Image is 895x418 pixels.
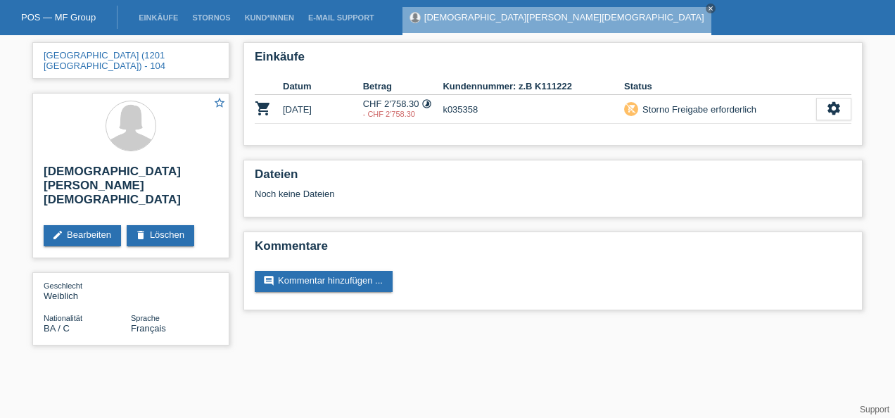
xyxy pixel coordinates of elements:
a: E-Mail Support [301,13,381,22]
a: deleteLöschen [127,225,194,246]
h2: Kommentare [255,239,851,260]
i: Fixe Raten (12 Raten) [421,99,432,109]
a: Einkäufe [132,13,185,22]
a: Stornos [185,13,237,22]
i: close [707,5,714,12]
th: Status [624,78,816,95]
div: Weiblich [44,280,131,301]
td: CHF 2'758.30 [363,95,443,124]
i: POSP00028425 [255,100,272,117]
span: Geschlecht [44,281,82,290]
h2: Dateien [255,167,851,189]
span: Français [131,323,166,334]
i: settings [826,101,842,116]
td: k035358 [443,95,624,124]
span: Sprache [131,314,160,322]
a: commentKommentar hinzufügen ... [255,271,393,292]
a: POS — MF Group [21,12,96,23]
i: remove_shopping_cart [626,103,636,113]
i: star_border [213,96,226,109]
a: [DEMOGRAPHIC_DATA][PERSON_NAME][DEMOGRAPHIC_DATA] [424,12,704,23]
i: delete [135,229,146,241]
td: [DATE] [283,95,363,124]
a: [GEOGRAPHIC_DATA] (1201 [GEOGRAPHIC_DATA]) - 104 [44,50,165,71]
a: star_border [213,96,226,111]
a: close [706,4,716,13]
h2: Einkäufe [255,50,851,71]
a: Kund*innen [238,13,301,22]
span: Bosnien und Herzegowina / C / 06.09.2004 [44,323,70,334]
div: Storno Freigabe erforderlich [638,102,756,117]
a: Support [860,405,889,414]
i: edit [52,229,63,241]
h2: [DEMOGRAPHIC_DATA][PERSON_NAME][DEMOGRAPHIC_DATA] [44,165,218,214]
th: Betrag [363,78,443,95]
th: Datum [283,78,363,95]
th: Kundennummer: z.B K111222 [443,78,624,95]
div: 15.10.2025 / C'est retirer de l'achat [363,110,443,118]
a: editBearbeiten [44,225,121,246]
span: Nationalität [44,314,82,322]
i: comment [263,275,274,286]
div: Noch keine Dateien [255,189,685,199]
